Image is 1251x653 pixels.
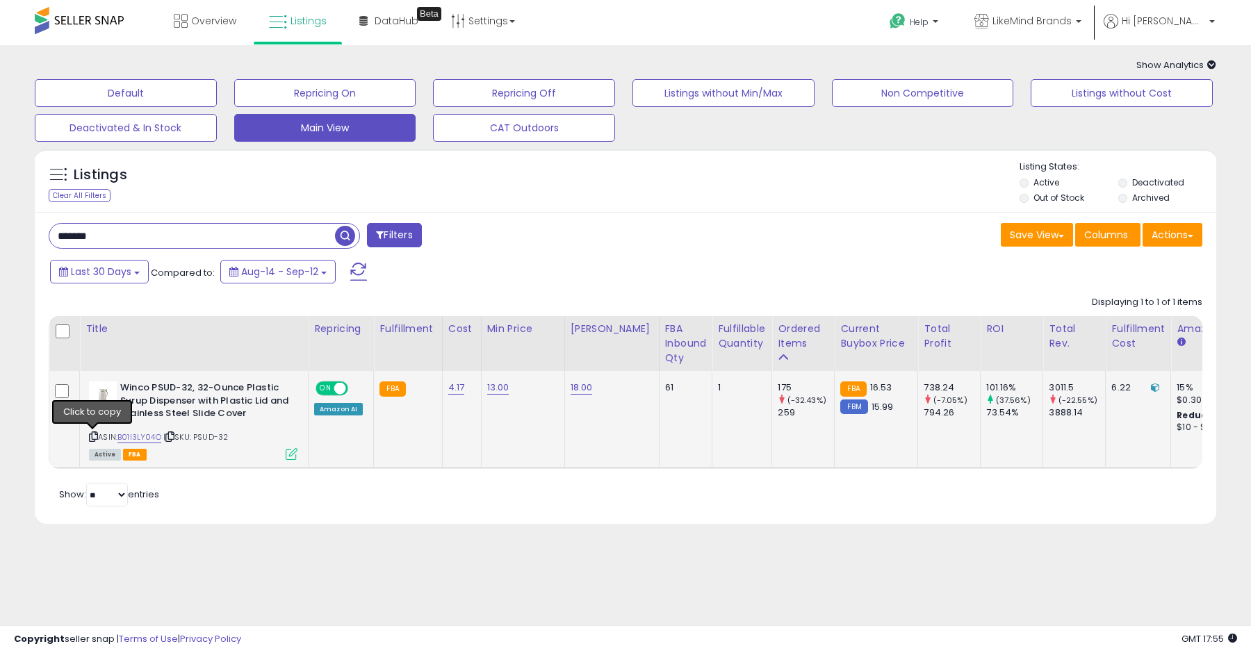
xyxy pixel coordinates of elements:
[840,322,912,351] div: Current Buybox Price
[1049,322,1099,351] div: Total Rev.
[933,395,967,406] small: (-7.05%)
[89,381,297,458] div: ASIN:
[35,114,217,142] button: Deactivated & In Stock
[665,322,707,365] div: FBA inbound Qty
[314,403,363,415] div: Amazon AI
[163,431,228,443] span: | SKU: PSUD-32
[992,14,1072,28] span: LikeMind Brands
[872,400,894,413] span: 15.99
[889,13,906,30] i: Get Help
[85,322,302,336] div: Title
[718,322,766,351] div: Fulfillable Quantity
[317,383,334,395] span: ON
[778,322,828,351] div: Ordered Items
[35,79,217,107] button: Default
[234,114,416,142] button: Main View
[448,381,465,395] a: 4.17
[986,406,1042,419] div: 73.54%
[1049,406,1105,419] div: 3888.14
[1177,336,1185,349] small: Amazon Fees.
[665,381,702,394] div: 61
[1132,176,1184,188] label: Deactivated
[924,406,980,419] div: 794.26
[346,383,368,395] span: OFF
[1001,223,1073,247] button: Save View
[986,322,1037,336] div: ROI
[487,322,559,336] div: Min Price
[379,381,405,397] small: FBA
[778,406,834,419] div: 259
[123,449,147,461] span: FBA
[487,381,509,395] a: 13.00
[878,2,952,45] a: Help
[910,16,929,28] span: Help
[120,381,289,424] b: Winco PSUD-32, 32-Ounce Plastic Syrup Dispenser with Plastic Lid and Stainless Steel Slide Cover
[1033,192,1084,204] label: Out of Stock
[787,395,826,406] small: (-32.43%)
[571,381,593,395] a: 18.00
[1104,14,1215,45] a: Hi [PERSON_NAME]
[417,7,441,21] div: Tooltip anchor
[59,488,159,501] span: Show: entries
[1031,79,1213,107] button: Listings without Cost
[433,79,615,107] button: Repricing Off
[1049,381,1105,394] div: 3011.5
[840,381,866,397] small: FBA
[220,260,336,283] button: Aug-14 - Sep-12
[832,79,1014,107] button: Non Competitive
[314,322,368,336] div: Repricing
[924,381,980,394] div: 738.24
[291,14,327,28] span: Listings
[1111,322,1165,351] div: Fulfillment Cost
[89,381,117,409] img: 11BX2snctXL._SL40_.jpg
[778,381,834,394] div: 175
[718,381,761,394] div: 1
[448,322,475,336] div: Cost
[49,189,111,202] div: Clear All Filters
[632,79,815,107] button: Listings without Min/Max
[151,266,215,279] span: Compared to:
[234,79,416,107] button: Repricing On
[1084,228,1128,242] span: Columns
[996,395,1031,406] small: (37.56%)
[986,381,1042,394] div: 101.16%
[367,223,421,247] button: Filters
[191,14,236,28] span: Overview
[50,260,149,283] button: Last 30 Days
[924,322,974,351] div: Total Profit
[1132,192,1170,204] label: Archived
[379,322,436,336] div: Fulfillment
[1136,58,1216,72] span: Show Analytics
[1092,296,1202,309] div: Displaying 1 to 1 of 1 items
[1058,395,1097,406] small: (-22.55%)
[89,449,121,461] span: All listings currently available for purchase on Amazon
[1075,223,1140,247] button: Columns
[433,114,615,142] button: CAT Outdoors
[241,265,318,279] span: Aug-14 - Sep-12
[1020,160,1216,174] p: Listing States:
[870,381,892,394] span: 16.53
[1111,381,1160,394] div: 6.22
[571,322,653,336] div: [PERSON_NAME]
[1143,223,1202,247] button: Actions
[74,165,127,185] h5: Listings
[1122,14,1205,28] span: Hi [PERSON_NAME]
[117,431,161,443] a: B01I3LY04O
[375,14,418,28] span: DataHub
[1033,176,1059,188] label: Active
[840,399,867,414] small: FBM
[71,265,131,279] span: Last 30 Days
